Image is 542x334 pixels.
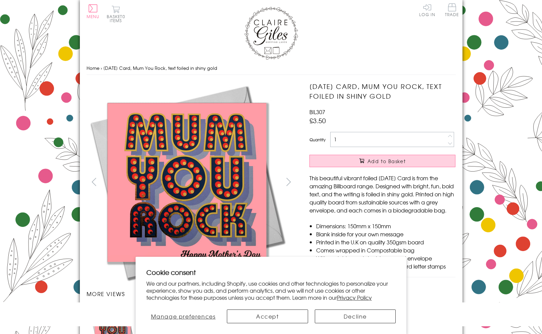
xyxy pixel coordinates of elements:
[445,3,459,16] span: Trade
[309,137,326,143] label: Quantity
[309,174,455,214] p: This beautiful vibrant foiled [DATE] Card is from the amazing Billboard range. Designed with brig...
[86,82,288,283] img: Mother's Day Card, Mum You Rock, text foiled in shiny gold
[309,116,326,125] span: £3.50
[87,65,99,71] a: Home
[315,309,396,323] button: Decline
[227,309,308,323] button: Accept
[244,7,298,60] img: Claire Giles Greetings Cards
[101,65,102,71] span: ›
[309,155,455,167] button: Add to Basket
[87,13,100,19] span: Menu
[316,254,455,262] li: With matching sustainable sourced envelope
[146,268,396,277] h2: Cookie consent
[110,13,125,23] span: 0 items
[316,246,455,254] li: Comes wrapped in Compostable bag
[337,293,372,301] a: Privacy Policy
[151,312,216,320] span: Manage preferences
[87,290,296,298] h3: More views
[146,280,396,301] p: We and our partners, including Shopify, use cookies and other technologies to personalize your ex...
[87,174,102,189] button: prev
[87,61,456,75] nav: breadcrumbs
[309,82,455,101] h1: [DATE] Card, Mum You Rock, text foiled in shiny gold
[419,3,435,16] a: Log In
[146,309,220,323] button: Manage preferences
[445,3,459,18] a: Trade
[316,222,455,230] li: Dimensions: 150mm x 150mm
[367,158,406,164] span: Add to Basket
[281,174,296,189] button: next
[316,238,455,246] li: Printed in the U.K on quality 350gsm board
[309,108,325,116] span: BIL307
[87,4,100,18] button: Menu
[107,5,125,22] button: Basket0 items
[296,82,497,283] img: Mother's Day Card, Mum You Rock, text foiled in shiny gold
[103,65,217,71] span: [DATE] Card, Mum You Rock, text foiled in shiny gold
[316,230,455,238] li: Blank inside for your own message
